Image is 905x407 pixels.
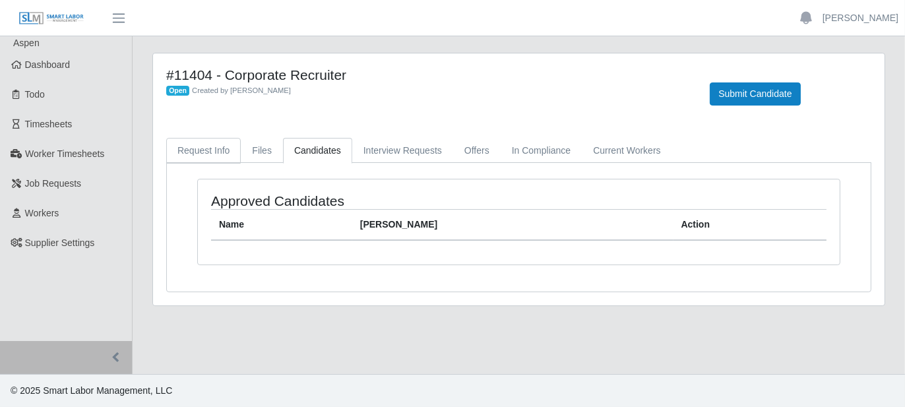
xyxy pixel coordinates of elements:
span: Created by [PERSON_NAME] [192,86,291,94]
a: Files [241,138,283,164]
span: Open [166,86,189,96]
th: [PERSON_NAME] [352,210,673,241]
span: © 2025 Smart Labor Management, LLC [11,385,172,396]
span: Worker Timesheets [25,148,104,159]
span: Supplier Settings [25,237,95,248]
a: Candidates [283,138,352,164]
a: [PERSON_NAME] [823,11,898,25]
span: Todo [25,89,45,100]
span: Workers [25,208,59,218]
a: Current Workers [582,138,671,164]
span: Job Requests [25,178,82,189]
th: Name [211,210,352,241]
span: Dashboard [25,59,71,70]
th: Action [673,210,827,241]
a: Offers [453,138,501,164]
a: In Compliance [501,138,582,164]
a: Interview Requests [352,138,453,164]
a: Request Info [166,138,241,164]
h4: Approved Candidates [211,193,456,209]
button: Submit Candidate [710,82,800,106]
h4: #11404 - Corporate Recruiter [166,67,690,83]
span: Aspen [13,38,40,48]
span: Timesheets [25,119,73,129]
img: SLM Logo [18,11,84,26]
